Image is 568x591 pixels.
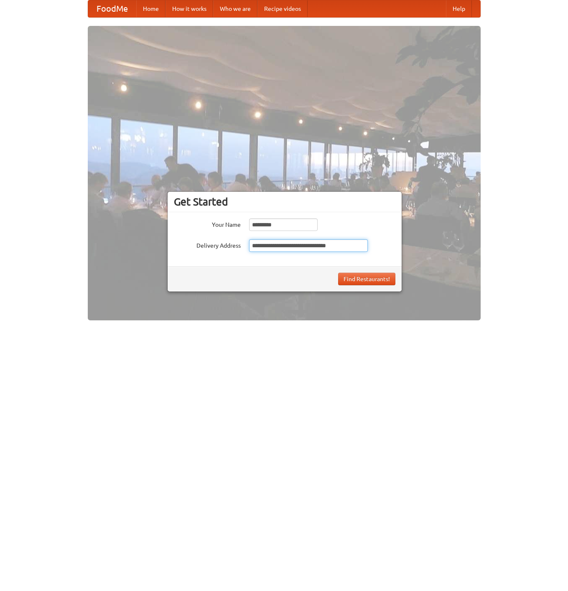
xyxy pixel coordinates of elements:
a: FoodMe [88,0,136,17]
a: Recipe videos [257,0,308,17]
button: Find Restaurants! [338,273,395,285]
label: Your Name [174,218,241,229]
label: Delivery Address [174,239,241,250]
a: Who we are [213,0,257,17]
a: Help [446,0,472,17]
a: How it works [166,0,213,17]
h3: Get Started [174,195,395,208]
a: Home [136,0,166,17]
